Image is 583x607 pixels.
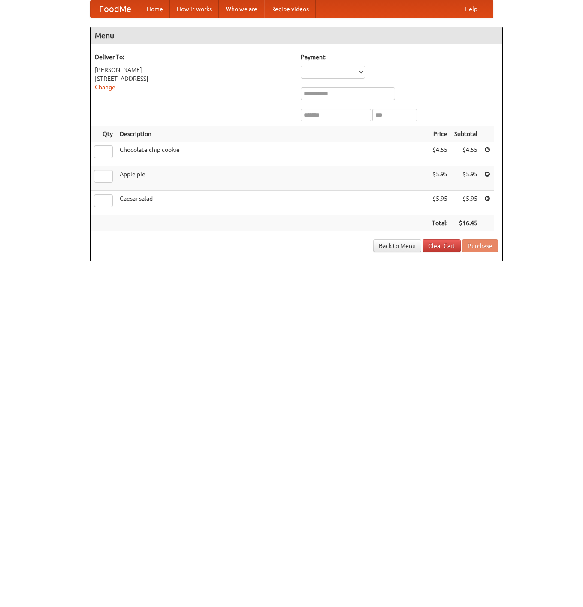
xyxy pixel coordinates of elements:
[264,0,316,18] a: Recipe videos
[91,27,502,44] h4: Menu
[451,215,481,231] th: $16.45
[429,126,451,142] th: Price
[451,191,481,215] td: $5.95
[95,53,292,61] h5: Deliver To:
[301,53,498,61] h5: Payment:
[116,191,429,215] td: Caesar salad
[95,66,292,74] div: [PERSON_NAME]
[429,191,451,215] td: $5.95
[170,0,219,18] a: How it works
[116,126,429,142] th: Description
[451,126,481,142] th: Subtotal
[116,166,429,191] td: Apple pie
[429,166,451,191] td: $5.95
[91,126,116,142] th: Qty
[95,84,115,91] a: Change
[458,0,484,18] a: Help
[95,74,292,83] div: [STREET_ADDRESS]
[219,0,264,18] a: Who we are
[451,166,481,191] td: $5.95
[429,215,451,231] th: Total:
[91,0,140,18] a: FoodMe
[423,239,461,252] a: Clear Cart
[429,142,451,166] td: $4.55
[451,142,481,166] td: $4.55
[373,239,421,252] a: Back to Menu
[462,239,498,252] button: Purchase
[140,0,170,18] a: Home
[116,142,429,166] td: Chocolate chip cookie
